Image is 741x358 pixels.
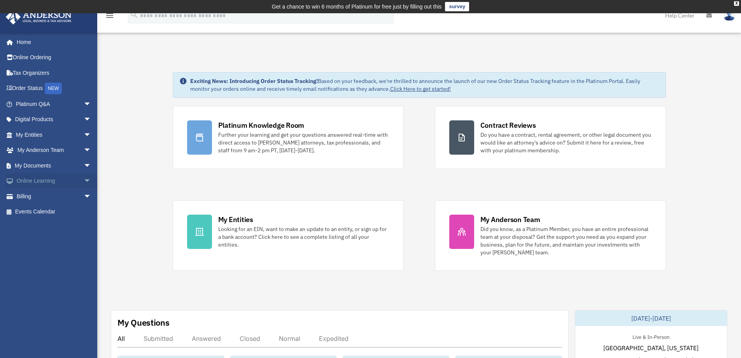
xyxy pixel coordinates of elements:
[144,335,173,342] div: Submitted
[603,343,699,353] span: [GEOGRAPHIC_DATA], [US_STATE]
[626,332,676,340] div: Live & In-Person
[84,173,99,189] span: arrow_drop_down
[480,120,536,130] div: Contract Reviews
[5,189,103,204] a: Billingarrow_drop_down
[173,200,404,271] a: My Entities Looking for an EIN, want to make an update to an entity, or sign up for a bank accoun...
[272,2,442,11] div: Get a chance to win 6 months of Platinum for free just by filling out this
[575,310,727,326] div: [DATE]-[DATE]
[84,158,99,174] span: arrow_drop_down
[117,335,125,342] div: All
[5,143,103,158] a: My Anderson Teamarrow_drop_down
[4,9,74,25] img: Anderson Advisors Platinum Portal
[435,106,666,169] a: Contract Reviews Do you have a contract, rental agreement, or other legal document you would like...
[240,335,260,342] div: Closed
[435,200,666,271] a: My Anderson Team Did you know, as a Platinum Member, you have an entire professional team at your...
[480,225,652,256] div: Did you know, as a Platinum Member, you have an entire professional team at your disposal? Get th...
[5,34,99,50] a: Home
[218,131,389,154] div: Further your learning and get your questions answered real-time with direct access to [PERSON_NAM...
[84,127,99,143] span: arrow_drop_down
[480,131,652,154] div: Do you have a contract, rental agreement, or other legal document you would like an attorney's ad...
[105,11,114,20] i: menu
[279,335,300,342] div: Normal
[390,85,451,92] a: Click Here to get started!
[173,106,404,169] a: Platinum Knowledge Room Further your learning and get your questions answered real-time with dire...
[45,83,62,94] div: NEW
[84,143,99,159] span: arrow_drop_down
[190,77,659,93] div: Based on your feedback, we're thrilled to announce the launch of our new Order Status Tracking fe...
[5,158,103,173] a: My Documentsarrow_drop_down
[130,11,138,19] i: search
[5,204,103,220] a: Events Calendar
[84,189,99,205] span: arrow_drop_down
[5,112,103,127] a: Digital Productsarrow_drop_down
[218,215,253,224] div: My Entities
[5,173,103,189] a: Online Learningarrow_drop_down
[218,120,305,130] div: Platinum Knowledge Room
[445,2,469,11] a: survey
[190,78,318,85] strong: Exciting News: Introducing Order Status Tracking!
[192,335,221,342] div: Answered
[84,112,99,128] span: arrow_drop_down
[5,81,103,97] a: Order StatusNEW
[84,96,99,112] span: arrow_drop_down
[117,317,170,328] div: My Questions
[723,10,735,21] img: User Pic
[105,14,114,20] a: menu
[5,50,103,65] a: Online Ordering
[5,65,103,81] a: Tax Organizers
[5,127,103,143] a: My Entitiesarrow_drop_down
[319,335,349,342] div: Expedited
[480,215,540,224] div: My Anderson Team
[218,225,389,249] div: Looking for an EIN, want to make an update to an entity, or sign up for a bank account? Click her...
[734,1,739,6] div: close
[5,96,103,112] a: Platinum Q&Aarrow_drop_down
